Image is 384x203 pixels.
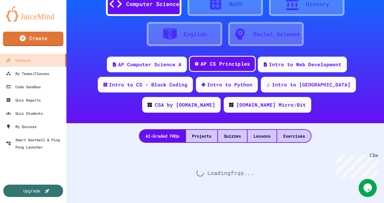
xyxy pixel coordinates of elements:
[253,30,300,38] div: Social Science
[236,101,306,108] div: [DOMAIN_NAME] Micro:Bit
[23,188,40,194] div: Upgrade
[248,130,277,142] div: Lessons
[118,61,181,68] div: AP Computer Science A
[184,30,207,38] div: English
[6,57,30,64] div: Explore
[155,101,215,108] div: CSA by [DOMAIN_NAME]
[277,130,311,142] div: Exercises
[148,103,152,107] img: CODE_logo_RGB.png
[272,81,350,88] div: Intro to [GEOGRAPHIC_DATA]
[6,96,41,104] div: Quiz Reports
[229,103,233,107] img: CODE_logo_RGB.png
[269,61,341,68] div: Intro to Web Development
[6,70,49,77] div: My Teams/Classes
[139,130,185,142] div: AI-Graded FRQs
[66,143,384,203] div: Loading frq s...
[6,136,64,151] div: Smart Doorbell & Ping Pong Launcher
[3,32,63,46] a: Create
[334,153,378,178] iframe: chat widget
[6,83,41,90] div: Code Sandbox
[2,2,42,38] div: Chat with us now!Close
[207,81,252,88] div: Intro to Python
[109,81,187,88] div: Intro to CS - Block Coding
[6,6,60,22] img: logo-orange.svg
[6,110,43,117] div: Quiz Students
[218,130,247,142] div: Quizzes
[200,60,250,68] div: AP CS Principles
[6,123,37,130] div: My Quizzes
[359,179,378,197] iframe: chat widget
[186,130,217,142] div: Projects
